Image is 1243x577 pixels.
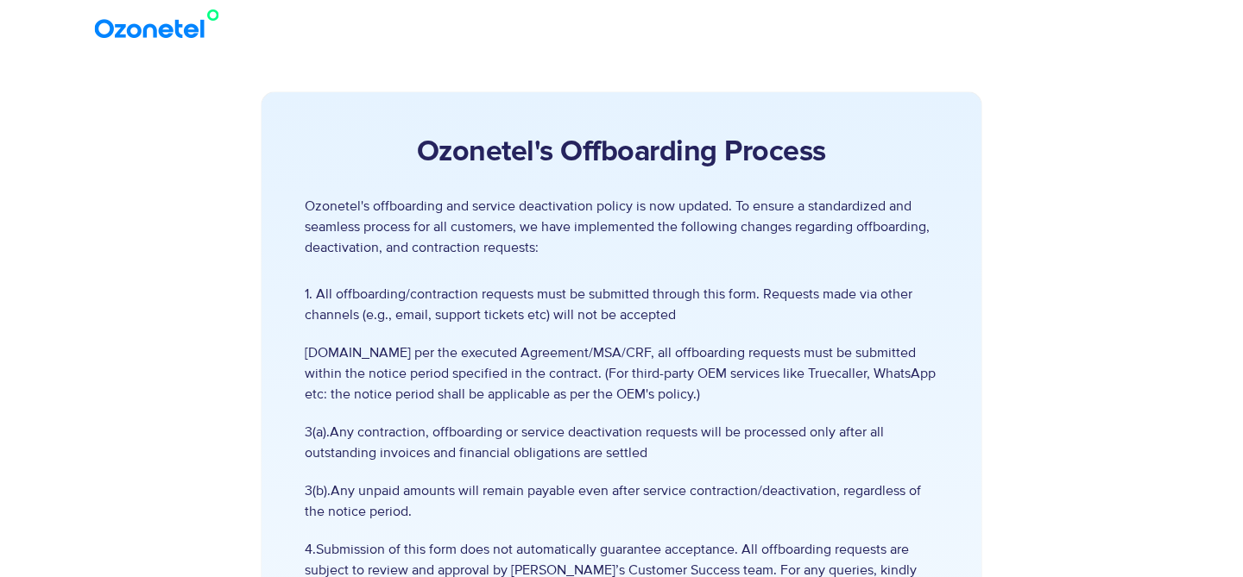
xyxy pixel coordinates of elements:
[305,422,937,463] span: 3(a).Any contraction, offboarding or service deactivation requests will be processed only after a...
[305,342,937,405] span: [DOMAIN_NAME] per the executed Agreement/MSA/CRF, all offboarding requests must be submitted with...
[305,196,937,258] p: Ozonetel's offboarding and service deactivation policy is now updated. To ensure a standardized a...
[305,284,937,325] span: 1. All offboarding/contraction requests must be submitted through this form. Requests made via ot...
[305,135,937,170] h2: Ozonetel's Offboarding Process
[305,480,937,522] span: 3(b).Any unpaid amounts will remain payable even after service contraction/deactivation, regardle...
